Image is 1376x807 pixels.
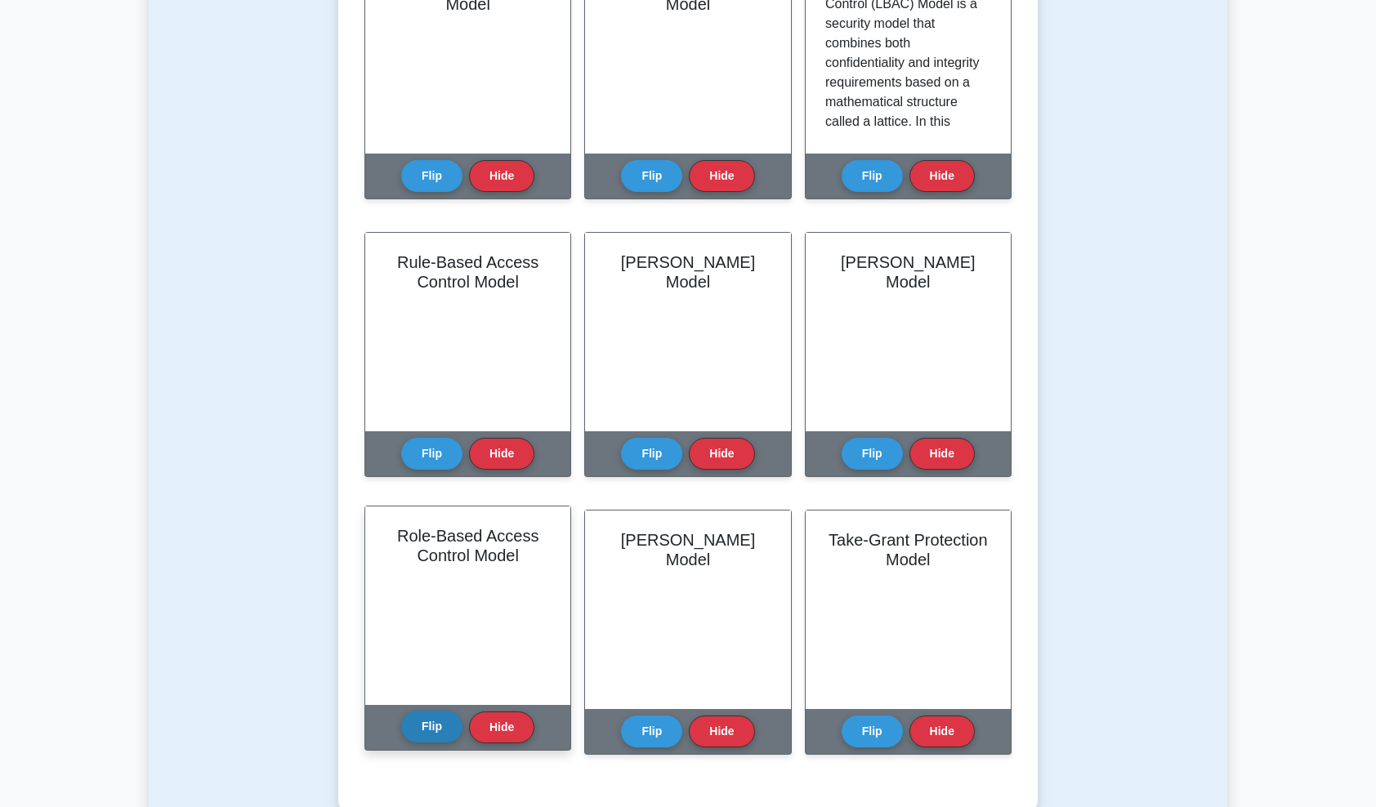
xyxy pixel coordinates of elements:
[469,160,534,192] button: Hide
[689,438,754,470] button: Hide
[909,438,975,470] button: Hide
[621,716,682,747] button: Flip
[401,711,462,742] button: Flip
[689,160,754,192] button: Hide
[909,160,975,192] button: Hide
[842,438,903,470] button: Flip
[621,438,682,470] button: Flip
[909,716,975,747] button: Hide
[385,252,551,292] h2: Rule-Based Access Control Model
[605,530,771,569] h2: [PERSON_NAME] Model
[401,160,462,192] button: Flip
[842,160,903,192] button: Flip
[605,252,771,292] h2: [PERSON_NAME] Model
[401,438,462,470] button: Flip
[842,716,903,747] button: Flip
[385,526,551,565] h2: Role-Based Access Control Model
[825,252,991,292] h2: [PERSON_NAME] Model
[469,711,534,743] button: Hide
[689,716,754,747] button: Hide
[469,438,534,470] button: Hide
[621,160,682,192] button: Flip
[825,530,991,569] h2: Take-Grant Protection Model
